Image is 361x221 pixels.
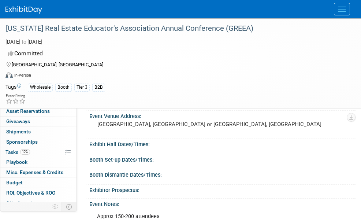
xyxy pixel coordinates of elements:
[6,190,55,196] span: ROI, Objectives & ROO
[0,137,77,147] a: Sponsorships
[3,22,346,35] div: [US_STATE] Real Estate Educator's Association Annual Conference (GREEA)
[0,157,77,167] a: Playbook
[5,39,42,45] span: [DATE] [DATE]
[6,129,31,135] span: Shipments
[92,84,105,91] div: B2B
[5,71,352,82] div: Event Format
[12,62,103,67] span: [GEOGRAPHIC_DATA], [GEOGRAPHIC_DATA]
[89,139,356,148] div: Exhibit Hall Dates/Times:
[6,139,38,145] span: Sponsorships
[89,111,356,120] div: Event Venue Address:
[0,178,77,188] a: Budget
[5,72,13,78] img: Format-Inperson.png
[89,199,356,208] div: Event Notes:
[6,200,36,206] span: Attachments
[0,188,77,198] a: ROI, Objectives & ROO
[0,127,77,137] a: Shipments
[0,106,77,116] a: Asset Reservations
[6,108,50,114] span: Asset Reservations
[21,39,27,45] span: to
[89,154,356,163] div: Booth Set-up Dates/Times:
[55,84,72,91] div: Booth
[0,167,77,177] a: Misc. Expenses & Credits
[97,121,347,128] pre: [GEOGRAPHIC_DATA], [GEOGRAPHIC_DATA] or [GEOGRAPHIC_DATA], [GEOGRAPHIC_DATA]
[49,202,62,211] td: Personalize Event Tab Strip
[5,83,21,92] td: Tags
[6,94,26,98] div: Event Rating
[6,180,23,185] span: Budget
[6,159,27,165] span: Playbook
[0,198,77,208] a: Attachments
[0,117,77,126] a: Giveaways
[62,202,77,211] td: Toggle Event Tabs
[0,147,77,157] a: Tasks12%
[334,3,350,15] button: Menu
[5,47,346,60] div: Committed
[5,6,42,14] img: ExhibitDay
[89,169,356,178] div: Booth Dismantle Dates/Times:
[14,73,31,78] div: In-Person
[5,149,30,155] span: Tasks
[89,185,356,194] div: Exhibitor Prospectus:
[74,84,90,91] div: Tier 3
[6,169,63,175] span: Misc. Expenses & Credits
[20,149,30,155] span: 12%
[6,118,30,124] span: Giveaways
[28,84,53,91] div: Wholesale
